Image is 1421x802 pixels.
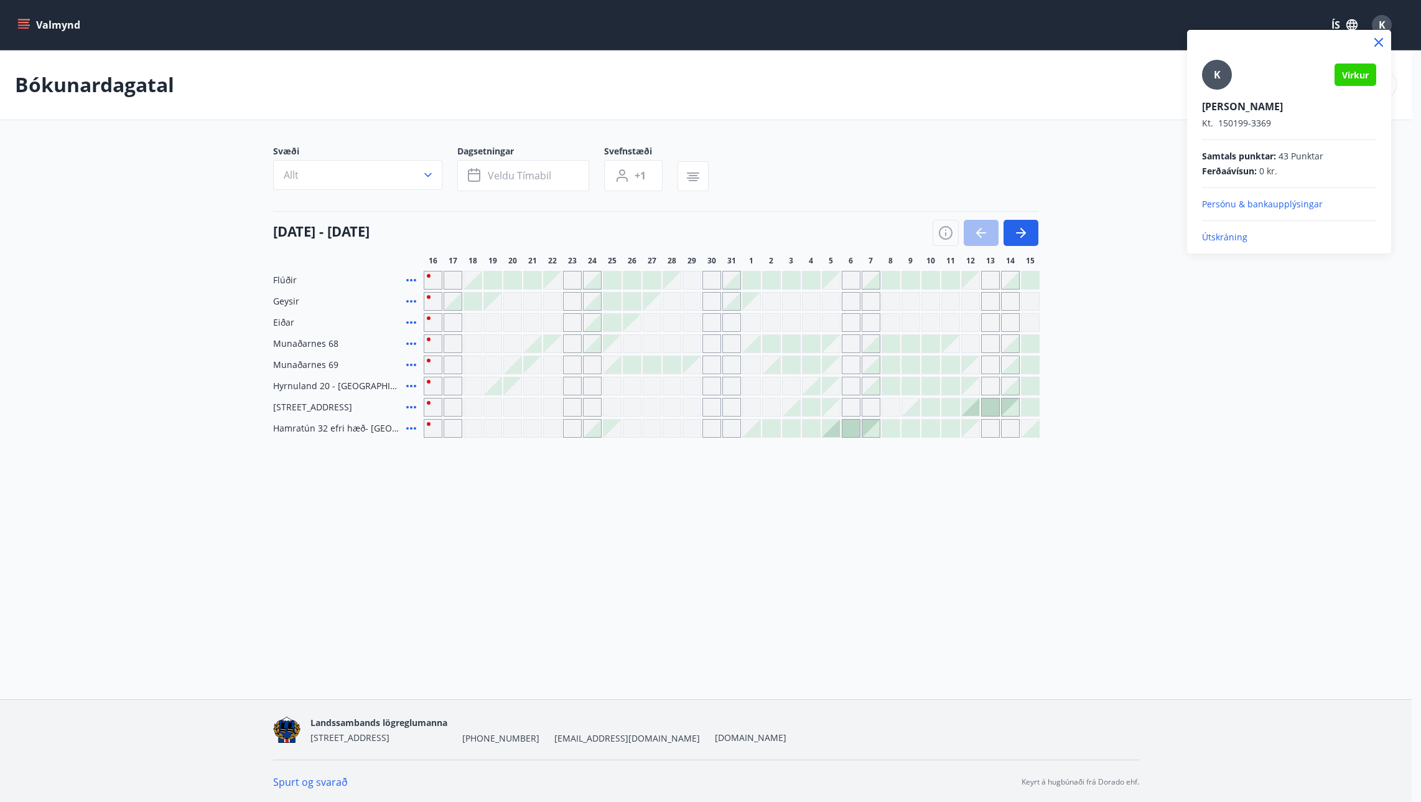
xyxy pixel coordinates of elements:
span: K [1214,68,1221,82]
span: Kt. [1202,117,1213,129]
span: 43 Punktar [1279,150,1323,163]
p: 150199-3369 [1202,117,1376,130]
span: 0 kr. [1259,165,1277,177]
p: [PERSON_NAME] [1202,100,1376,113]
span: Ferðaávísun : [1202,165,1257,177]
span: Virkur [1342,69,1369,81]
span: Samtals punktar : [1202,150,1276,163]
p: Persónu & bankaupplýsingar [1202,198,1376,210]
p: Útskráning [1202,231,1376,243]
